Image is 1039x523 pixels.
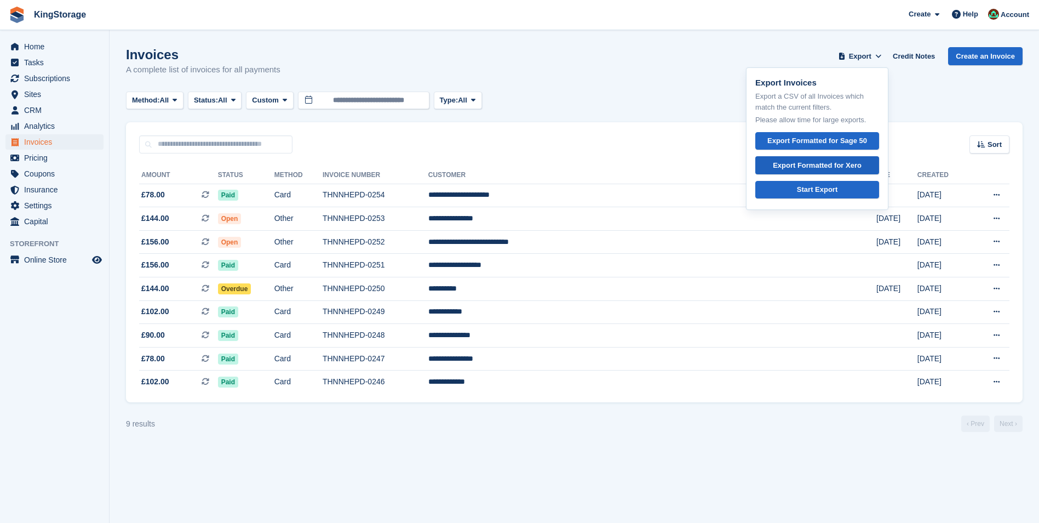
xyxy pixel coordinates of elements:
[141,329,165,341] span: £90.00
[141,236,169,248] span: £156.00
[755,77,879,89] p: Export Invoices
[1001,9,1029,20] span: Account
[5,134,104,150] a: menu
[323,324,428,348] td: THNNHEPD-0248
[252,95,278,106] span: Custom
[90,253,104,266] a: Preview store
[141,306,169,317] span: £102.00
[963,9,978,20] span: Help
[323,371,428,394] td: THNNHEPD-0246
[218,190,238,201] span: Paid
[274,167,323,184] th: Method
[274,300,323,324] td: Card
[755,156,879,174] a: Export Formatted for Xero
[126,64,280,76] p: A complete list of invoices for all payments
[24,134,90,150] span: Invoices
[24,39,90,54] span: Home
[888,47,939,65] a: Credit Notes
[9,7,25,23] img: stora-icon-8386f47178a22dfd0bd8f6a31ec36ba5ce8667c1dd55bd0f319d3a0aa187defe.svg
[274,371,323,394] td: Card
[323,277,428,301] td: THNNHEPD-0250
[948,47,1023,65] a: Create an Invoice
[126,418,155,430] div: 9 results
[24,118,90,134] span: Analytics
[797,184,837,195] div: Start Export
[274,230,323,254] td: Other
[160,95,169,106] span: All
[218,95,227,106] span: All
[917,324,971,348] td: [DATE]
[24,214,90,229] span: Capital
[5,252,104,268] a: menu
[917,347,971,371] td: [DATE]
[323,300,428,324] td: THNNHEPD-0249
[5,55,104,70] a: menu
[917,184,971,207] td: [DATE]
[323,207,428,231] td: THNNHEPD-0253
[218,330,238,341] span: Paid
[218,354,238,365] span: Paid
[10,238,109,249] span: Storefront
[274,347,323,371] td: Card
[274,324,323,348] td: Card
[141,376,169,388] span: £102.00
[274,184,323,207] td: Card
[274,254,323,277] td: Card
[218,260,238,271] span: Paid
[959,416,1025,432] nav: Page
[323,254,428,277] td: THNNHEPD-0251
[876,207,917,231] td: [DATE]
[30,5,90,24] a: KingStorage
[218,213,242,224] span: Open
[274,207,323,231] td: Other
[246,92,293,110] button: Custom
[917,207,971,231] td: [DATE]
[5,87,104,102] a: menu
[24,198,90,213] span: Settings
[141,213,169,224] span: £144.00
[5,150,104,166] a: menu
[917,371,971,394] td: [DATE]
[323,230,428,254] td: THNNHEPD-0252
[5,103,104,118] a: menu
[24,150,90,166] span: Pricing
[218,167,274,184] th: Status
[909,9,931,20] span: Create
[323,347,428,371] td: THNNHEPD-0247
[773,160,862,171] div: Export Formatted for Xero
[141,259,169,271] span: £156.00
[5,198,104,213] a: menu
[961,416,990,432] a: Previous
[323,167,428,184] th: Invoice Number
[876,167,917,184] th: Due
[5,182,104,197] a: menu
[917,300,971,324] td: [DATE]
[141,189,165,201] span: £78.00
[994,416,1023,432] a: Next
[876,277,917,301] td: [DATE]
[139,167,218,184] th: Amount
[849,51,871,62] span: Export
[440,95,458,106] span: Type:
[218,306,238,317] span: Paid
[132,95,160,106] span: Method:
[274,277,323,301] td: Other
[218,237,242,248] span: Open
[755,181,879,199] a: Start Export
[917,230,971,254] td: [DATE]
[767,135,867,146] div: Export Formatted for Sage 50
[434,92,482,110] button: Type: All
[218,377,238,388] span: Paid
[876,230,917,254] td: [DATE]
[141,283,169,294] span: £144.00
[126,92,183,110] button: Method: All
[24,252,90,268] span: Online Store
[194,95,218,106] span: Status:
[24,182,90,197] span: Insurance
[323,184,428,207] td: THNNHEPD-0254
[126,47,280,62] h1: Invoices
[5,214,104,229] a: menu
[5,166,104,181] a: menu
[5,71,104,86] a: menu
[24,103,90,118] span: CRM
